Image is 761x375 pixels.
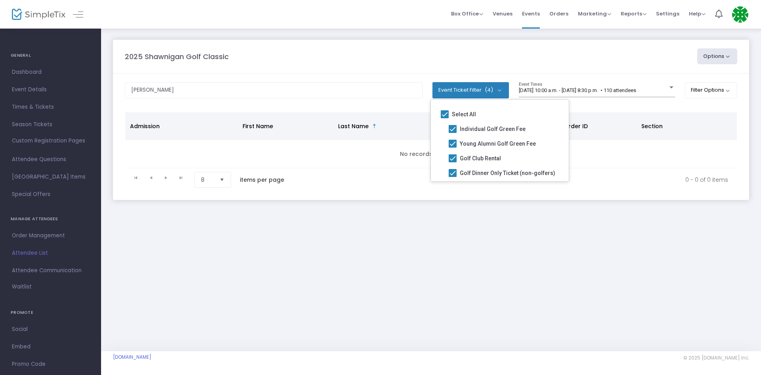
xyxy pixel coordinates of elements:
span: Attendee Communication [12,265,89,276]
span: Dashboard [12,67,89,77]
m-panel-title: 2025 Shawnigan Golf Classic [125,51,229,62]
span: Select All [452,110,476,119]
span: Social [12,324,89,335]
button: Options [697,48,738,64]
span: Young Alumni Golf Green Fee [460,139,536,148]
button: Select [216,172,228,187]
span: Order ID [564,122,588,130]
span: Last Name [338,122,369,130]
span: Orders [549,4,568,24]
span: Venues [493,4,512,24]
span: Embed [12,342,89,352]
span: Individual Golf Green Fee [460,124,526,134]
span: Attendee List [12,248,89,258]
h4: GENERAL [11,48,90,63]
input: Search by name, order number, email, ip address [125,82,423,98]
span: Event Details [12,85,89,95]
span: Custom Registration Pages [12,137,85,145]
span: Help [689,10,706,17]
span: Season Tickets [12,119,89,130]
span: Sortable [371,123,378,129]
span: Order Management [12,231,89,241]
span: 8 [201,176,213,184]
span: © 2025 [DOMAIN_NAME] Inc. [683,355,749,361]
span: (4) [485,87,493,93]
span: Box Office [451,10,483,17]
button: Filter Options [685,82,738,98]
h4: PROMOTE [11,305,90,321]
span: Section [641,122,663,130]
kendo-pager-info: 0 - 0 of 0 items [301,172,728,188]
span: Events [522,4,540,24]
td: No records available. [125,140,737,168]
span: [GEOGRAPHIC_DATA] Items [12,172,89,182]
span: Attendee Questions [12,154,89,165]
span: Marketing [578,10,611,17]
span: Admission [130,122,160,130]
span: Times & Tickets [12,102,89,112]
span: First Name [243,122,273,130]
span: Promo Code [12,359,89,369]
span: Waitlist [12,283,32,291]
h4: MANAGE ATTENDEES [11,211,90,227]
span: Golf Dinner Only Ticket (non-golfers) [460,168,555,178]
a: [DOMAIN_NAME] [113,354,151,360]
button: Event Ticket Filter(4) [432,82,509,98]
span: Golf Club Rental [460,154,501,163]
span: [DATE] 10:00 a.m. - [DATE] 8:30 p.m. • 110 attendees [519,87,636,93]
span: Special Offers [12,189,89,200]
span: Settings [656,4,679,24]
div: Data table [125,112,737,168]
label: items per page [240,176,284,184]
span: Reports [621,10,646,17]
